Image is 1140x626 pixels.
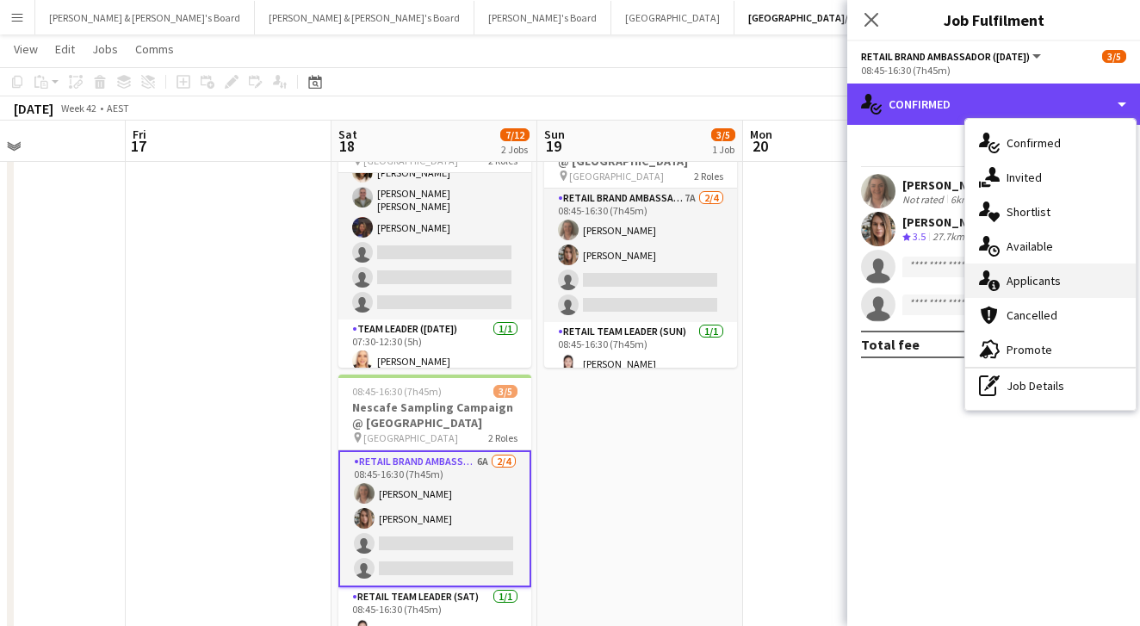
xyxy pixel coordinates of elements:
[338,127,357,142] span: Sat
[336,136,357,156] span: 18
[1007,273,1061,288] span: Applicants
[712,143,734,156] div: 1 Job
[338,319,531,378] app-card-role: Team Leader ([DATE])1/107:30-12:30 (5h)[PERSON_NAME]
[965,369,1136,403] div: Job Details
[35,1,255,34] button: [PERSON_NAME] & [PERSON_NAME]'s Board
[14,41,38,57] span: View
[488,431,517,444] span: 2 Roles
[128,38,181,60] a: Comms
[338,131,531,319] app-card-role: Brand Ambassador ([DATE])21I3A3/607:30-12:30 (5h)[PERSON_NAME][PERSON_NAME] [PERSON_NAME][PERSON_...
[133,127,146,142] span: Fri
[135,41,174,57] span: Comms
[1007,135,1061,151] span: Confirmed
[493,385,517,398] span: 3/5
[338,450,531,587] app-card-role: RETAIL Brand Ambassador ([DATE])6A2/408:45-16:30 (7h45m)[PERSON_NAME][PERSON_NAME]
[847,84,1140,125] div: Confirmed
[861,50,1030,63] span: RETAIL Brand Ambassador (Saturday)
[363,431,458,444] span: [GEOGRAPHIC_DATA]
[929,230,968,245] div: 27.7km
[130,136,146,156] span: 17
[544,322,737,381] app-card-role: RETAIL Team Leader (Sun)1/108:45-16:30 (7h45m)[PERSON_NAME]
[7,38,45,60] a: View
[500,128,530,141] span: 7/12
[1102,50,1126,63] span: 3/5
[14,100,53,117] div: [DATE]
[55,41,75,57] span: Edit
[861,64,1126,77] div: 08:45-16:30 (7h45m)
[1007,342,1052,357] span: Promote
[544,113,737,368] app-job-card: 08:45-16:30 (7h45m)3/5Nescafe Sampling Campaign @ [GEOGRAPHIC_DATA] [GEOGRAPHIC_DATA]2 RolesRETAI...
[544,189,737,322] app-card-role: RETAIL Brand Ambassador ([DATE])7A2/408:45-16:30 (7h45m)[PERSON_NAME][PERSON_NAME]
[1007,204,1050,220] span: Shortlist
[569,170,664,183] span: [GEOGRAPHIC_DATA]
[501,143,529,156] div: 2 Jobs
[544,127,565,142] span: Sun
[694,170,723,183] span: 2 Roles
[913,230,926,243] span: 3.5
[734,1,959,34] button: [GEOGRAPHIC_DATA]/[GEOGRAPHIC_DATA]
[92,41,118,57] span: Jobs
[711,128,735,141] span: 3/5
[947,193,973,206] div: 6km
[542,136,565,156] span: 19
[85,38,125,60] a: Jobs
[352,385,442,398] span: 08:45-16:30 (7h45m)
[611,1,734,34] button: [GEOGRAPHIC_DATA]
[902,177,994,193] div: [PERSON_NAME]
[1007,307,1057,323] span: Cancelled
[902,193,947,206] div: Not rated
[1007,239,1053,254] span: Available
[861,336,920,353] div: Total fee
[847,9,1140,31] h3: Job Fulfilment
[474,1,611,34] button: [PERSON_NAME]'s Board
[338,113,531,368] app-job-card: 07:30-12:30 (5h)4/7Monster Jam Activation [GEOGRAPHIC_DATA]2 RolesBrand Ambassador ([DATE])21I3A3...
[338,400,531,431] h3: Nescafe Sampling Campaign @ [GEOGRAPHIC_DATA]
[750,127,772,142] span: Mon
[48,38,82,60] a: Edit
[1007,170,1042,185] span: Invited
[57,102,100,115] span: Week 42
[861,50,1044,63] button: RETAIL Brand Ambassador ([DATE])
[107,102,129,115] div: AEST
[255,1,474,34] button: [PERSON_NAME] & [PERSON_NAME]'s Board
[747,136,772,156] span: 20
[902,214,994,230] div: [PERSON_NAME]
